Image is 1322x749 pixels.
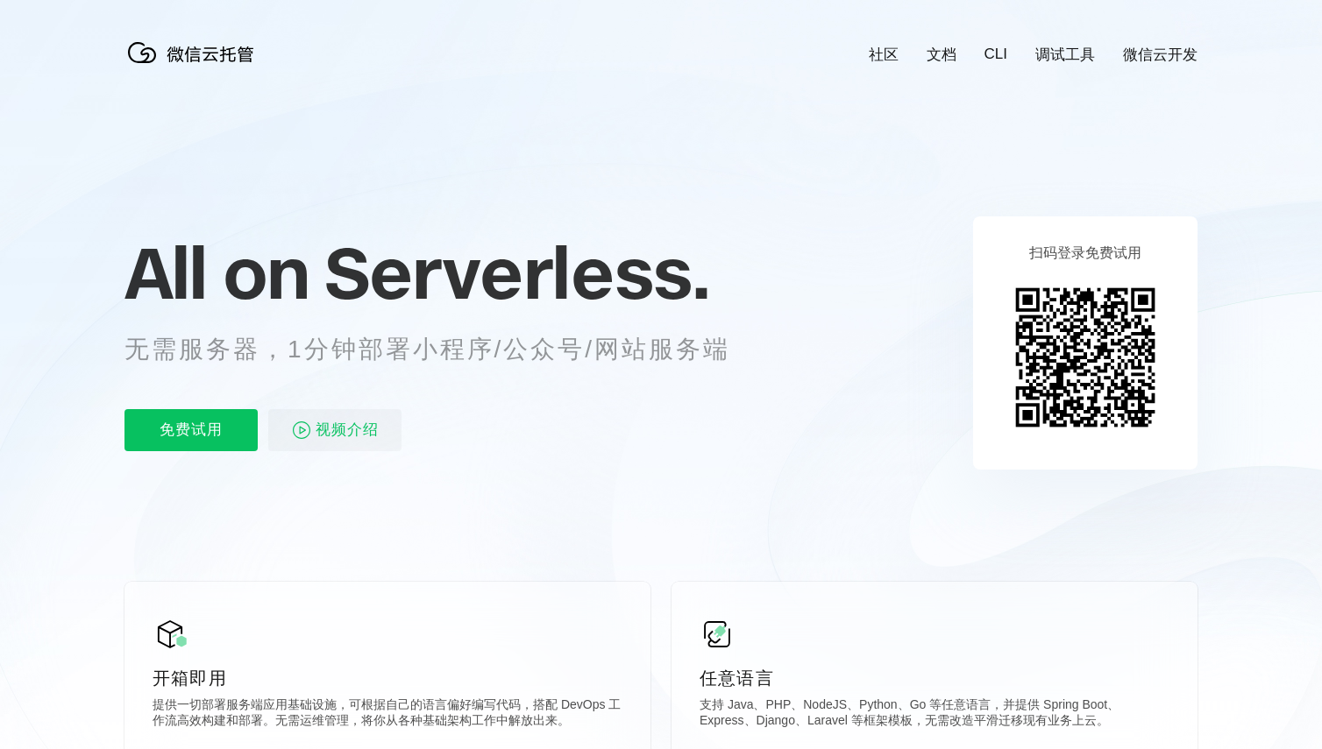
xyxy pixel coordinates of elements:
a: CLI [984,46,1007,63]
a: 调试工具 [1035,45,1095,65]
p: 开箱即用 [153,666,622,690]
p: 扫码登录免费试用 [1029,244,1141,263]
p: 提供一切部署服务端应用基础设施，可根据自己的语言偏好编写代码，搭配 DevOps 工作流高效构建和部署。无需运维管理，将你从各种基础架构工作中解放出来。 [153,697,622,732]
p: 无需服务器，1分钟部署小程序/公众号/网站服务端 [124,332,763,367]
p: 任意语言 [700,666,1169,690]
img: 微信云托管 [124,35,265,70]
a: 微信云开发 [1123,45,1198,65]
span: 视频介绍 [316,409,379,451]
span: Serverless. [324,229,709,316]
p: 支持 Java、PHP、NodeJS、Python、Go 等任意语言，并提供 Spring Boot、Express、Django、Laravel 等框架模板，无需改造平滑迁移现有业务上云。 [700,697,1169,732]
img: video_play.svg [291,420,312,441]
span: All on [124,229,308,316]
p: 免费试用 [124,409,258,451]
a: 社区 [869,45,899,65]
a: 文档 [927,45,956,65]
a: 微信云托管 [124,58,265,73]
